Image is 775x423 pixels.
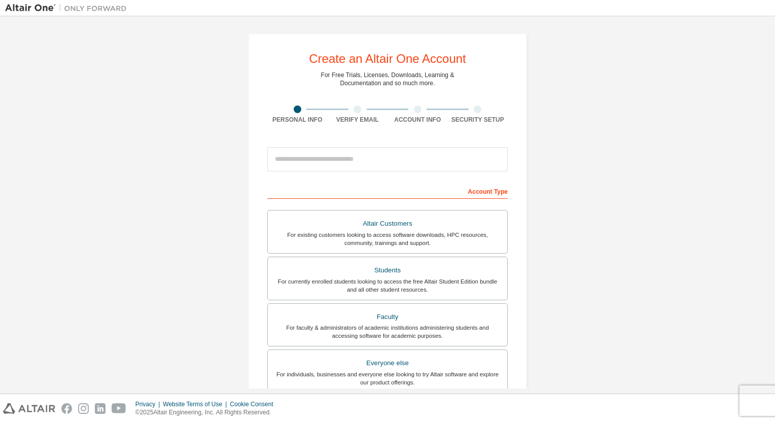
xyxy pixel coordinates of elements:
[112,403,126,414] img: youtube.svg
[135,400,163,408] div: Privacy
[274,356,501,370] div: Everyone else
[274,277,501,294] div: For currently enrolled students looking to access the free Altair Student Edition bundle and all ...
[274,370,501,386] div: For individuals, businesses and everyone else looking to try Altair software and explore our prod...
[95,403,105,414] img: linkedin.svg
[78,403,89,414] img: instagram.svg
[267,116,328,124] div: Personal Info
[61,403,72,414] img: facebook.svg
[5,3,132,13] img: Altair One
[135,408,279,417] p: © 2025 Altair Engineering, Inc. All Rights Reserved.
[267,183,508,199] div: Account Type
[274,217,501,231] div: Altair Customers
[230,400,279,408] div: Cookie Consent
[163,400,230,408] div: Website Terms of Use
[387,116,448,124] div: Account Info
[274,263,501,277] div: Students
[321,71,454,87] div: For Free Trials, Licenses, Downloads, Learning & Documentation and so much more.
[274,310,501,324] div: Faculty
[274,324,501,340] div: For faculty & administrators of academic institutions administering students and accessing softwa...
[328,116,388,124] div: Verify Email
[274,231,501,247] div: For existing customers looking to access software downloads, HPC resources, community, trainings ...
[3,403,55,414] img: altair_logo.svg
[309,53,466,65] div: Create an Altair One Account
[448,116,508,124] div: Security Setup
